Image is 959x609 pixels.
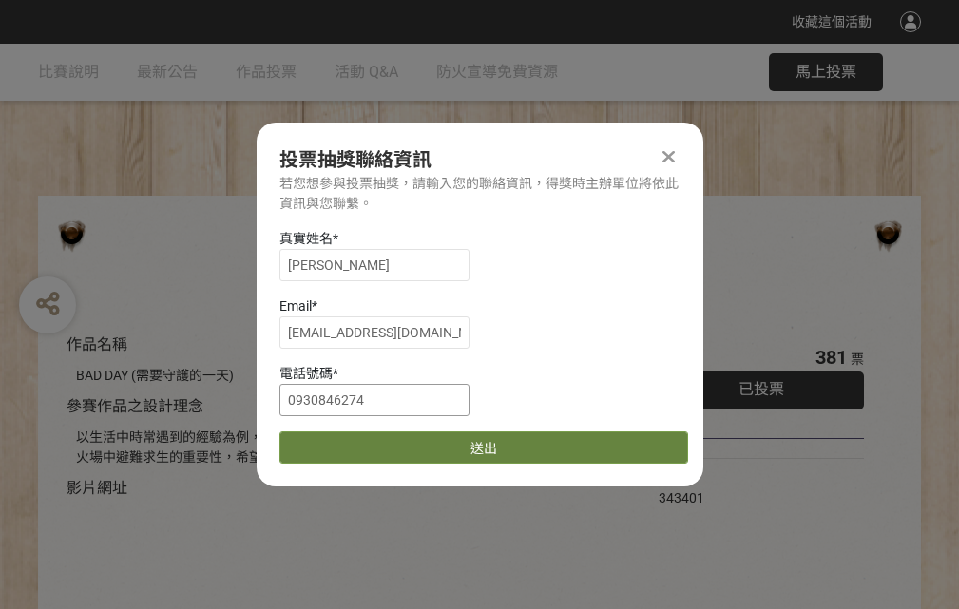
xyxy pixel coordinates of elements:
span: Email [279,298,312,314]
span: 最新公告 [137,63,198,81]
span: 活動 Q&A [335,63,398,81]
div: BAD DAY (需要守護的一天) [76,366,602,386]
div: 投票抽獎聯絡資訊 [279,145,681,174]
span: 影片網址 [67,479,127,497]
span: 票 [851,352,864,367]
span: 真實姓名 [279,231,333,246]
span: 作品名稱 [67,335,127,353]
span: 已投票 [738,380,784,398]
div: 以生活中時常遇到的經驗為例，透過對比的方式宣傳住宅用火災警報器、家庭逃生計畫及火場中避難求生的重要性，希望透過趣味的短影音讓更多人認識到更多的防火觀念。 [76,428,602,467]
a: 防火宣導免費資源 [436,44,558,101]
span: 作品投票 [236,63,297,81]
span: 381 [815,346,847,369]
span: 收藏這個活動 [792,14,872,29]
span: 馬上投票 [796,63,856,81]
iframe: Facebook Share [709,468,804,487]
span: 比賽說明 [38,63,99,81]
button: 送出 [279,431,688,464]
a: 活動 Q&A [335,44,398,101]
a: 比賽說明 [38,44,99,101]
span: 防火宣導免費資源 [436,63,558,81]
a: 最新公告 [137,44,198,101]
span: 參賽作品之設計理念 [67,397,203,415]
a: 作品投票 [236,44,297,101]
span: 電話號碼 [279,366,333,381]
div: 若您想參與投票抽獎，請輸入您的聯絡資訊，得獎時主辦單位將依此資訊與您聯繫。 [279,174,681,214]
button: 馬上投票 [769,53,883,91]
